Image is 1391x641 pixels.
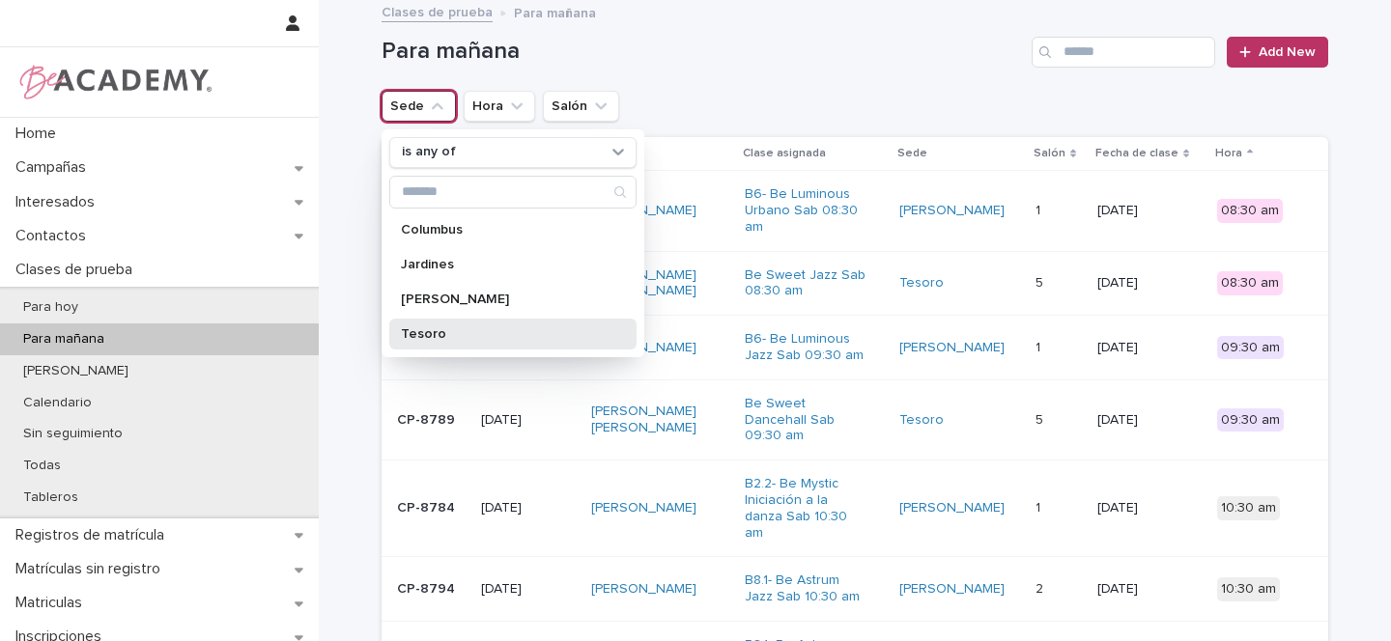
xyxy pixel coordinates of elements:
p: 5 [1036,271,1047,292]
a: Tesoro [899,412,944,429]
h1: Para mañana [382,38,1024,66]
a: Add New [1227,37,1328,68]
a: B6- Be Luminous Urbano Sab 08:30 am [745,186,866,235]
p: is any of [402,144,456,160]
p: Interesados [8,193,110,211]
div: 08:30 am [1217,271,1283,295]
div: 10:30 am [1217,577,1280,601]
p: [PERSON_NAME] [401,293,606,306]
a: [PERSON_NAME] [899,203,1005,219]
tr: CP-8789[DATE][PERSON_NAME] [PERSON_NAME] Be Sweet Dancehall Sab 09:30 am Tesoro 55 [DATE]09:30 am [382,379,1328,460]
p: CP-8794 [397,581,466,598]
tr: CP-8784[DATE][PERSON_NAME] B2.2- Be Mystic Iniciación a la danza Sab 10:30 am [PERSON_NAME] 11 [D... [382,460,1328,557]
p: Contactos [8,227,101,245]
a: [PERSON_NAME] [899,500,1005,516]
img: WPrjXfSUmiLcdUfaYY4Q [15,63,213,101]
p: Sede [897,143,927,164]
p: Matriculas [8,594,98,612]
p: Columbus [401,223,606,237]
a: [PERSON_NAME] [591,581,696,598]
p: 1 [1036,336,1044,356]
p: Fecha de clase [1095,143,1178,164]
tr: CP-8794[DATE][PERSON_NAME] B8.1- Be Astrum Jazz Sab 10:30 am [PERSON_NAME] 22 [DATE]10:30 am [382,557,1328,622]
p: Todas [8,458,76,474]
p: Para mañana [514,1,596,22]
a: [PERSON_NAME] [899,340,1005,356]
p: 5 [1036,408,1047,429]
p: Jardines [401,258,606,271]
p: [DATE] [1097,203,1202,219]
p: Clases de prueba [8,261,148,279]
p: Tableros [8,489,94,506]
p: [DATE] [1097,275,1202,292]
a: Be Sweet Jazz Sab 08:30 am [745,267,866,300]
a: [PERSON_NAME] [PERSON_NAME] [591,404,712,436]
p: Sin seguimiento [8,426,138,442]
span: Add New [1259,45,1316,59]
div: 08:30 am [1217,199,1283,223]
p: Calendario [8,395,107,411]
p: [DATE] [1097,340,1202,356]
p: [DATE] [481,412,575,429]
a: B8.1- Be Astrum Jazz Sab 10:30 am [745,572,866,605]
div: 09:30 am [1217,408,1284,432]
p: [DATE] [481,500,575,516]
p: CP-8784 [397,500,466,516]
p: 1 [1036,199,1044,219]
a: B6- Be Luminous Jazz Sab 09:30 am [745,331,866,364]
button: Hora [464,91,535,122]
p: [DATE] [481,581,575,598]
tr: CP-8786[DATE][PERSON_NAME] B6- Be Luminous Jazz Sab 09:30 am [PERSON_NAME] 11 [DATE]09:30 am [382,316,1328,380]
p: Campañas [8,158,101,177]
a: Be Sweet Dancehall Sab 09:30 am [745,396,866,444]
p: [DATE] [1097,500,1202,516]
tr: CP-8790[DATE][PERSON_NAME] [PERSON_NAME] Be Sweet Jazz Sab 08:30 am Tesoro 55 [DATE]08:30 am [382,251,1328,316]
p: Home [8,125,71,143]
a: [PERSON_NAME] [PERSON_NAME] [591,267,712,300]
p: Para mañana [8,331,120,348]
div: Search [389,176,637,209]
p: Salón [1034,143,1065,164]
p: Clase asignada [743,143,826,164]
p: Tesoro [401,327,606,341]
input: Search [1032,37,1215,68]
p: 2 [1036,577,1047,598]
button: Sede [382,91,456,122]
p: Matrículas sin registro [8,560,176,578]
a: [PERSON_NAME] [591,500,696,516]
p: Hora [1215,143,1242,164]
p: [PERSON_NAME] [8,363,144,379]
p: [DATE] [1097,581,1202,598]
a: B2.2- Be Mystic Iniciación a la danza Sab 10:30 am [745,476,866,541]
p: Registros de matrícula [8,526,180,544]
p: [DATE] [1097,412,1202,429]
a: [PERSON_NAME] [899,581,1005,598]
div: 10:30 am [1217,496,1280,520]
p: Para hoy [8,299,94,316]
button: Salón [543,91,619,122]
p: CP-8789 [397,412,466,429]
tr: CP-8785[DATE][PERSON_NAME] B6- Be Luminous Urbano Sab 08:30 am [PERSON_NAME] 11 [DATE]08:30 am [382,171,1328,251]
p: 1 [1036,496,1044,516]
input: Search [390,177,636,208]
div: 09:30 am [1217,336,1284,360]
a: Tesoro [899,275,944,292]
